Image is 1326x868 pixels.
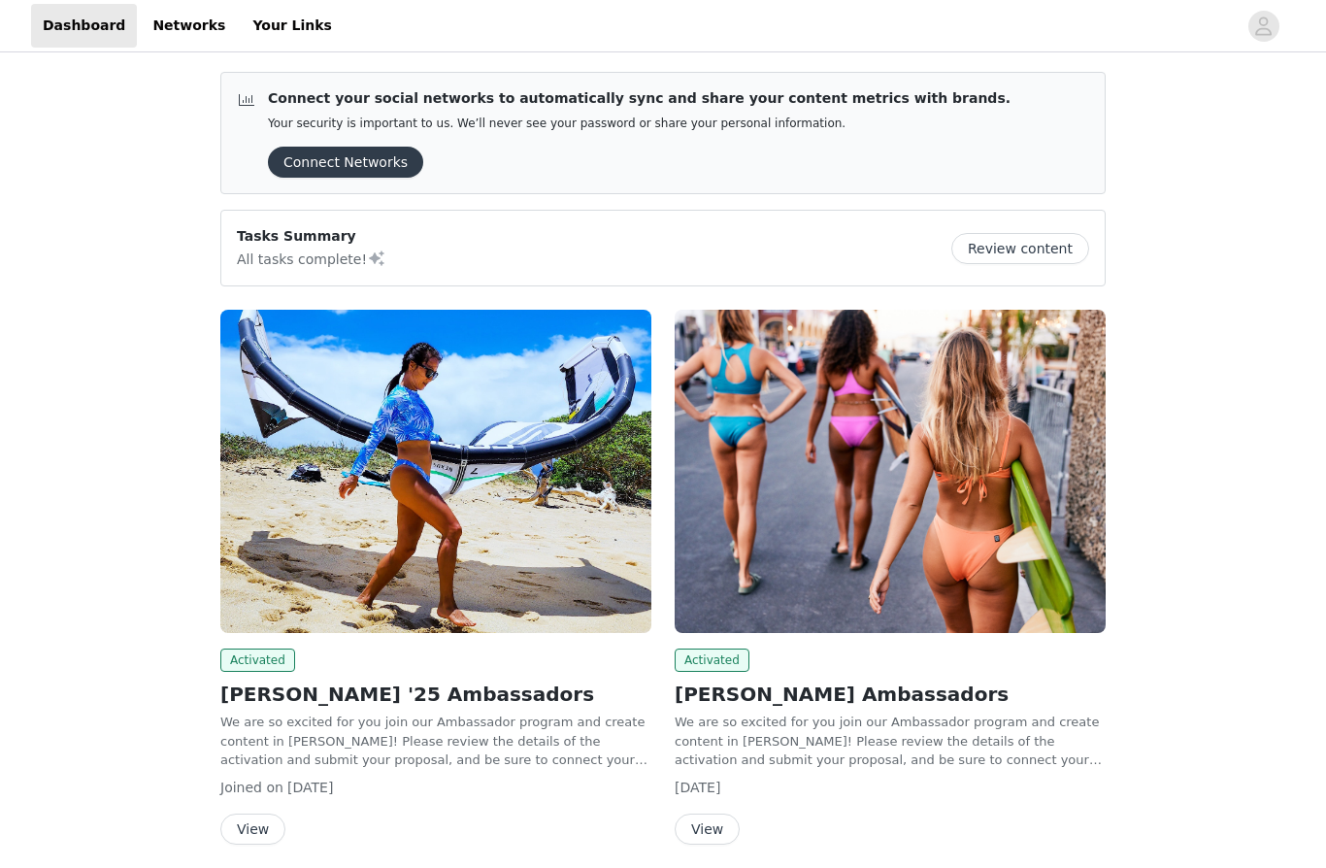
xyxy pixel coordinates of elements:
button: Review content [951,233,1089,264]
span: Joined on [220,780,283,795]
button: View [675,814,740,845]
div: avatar [1254,11,1273,42]
p: We are so excited for you join our Ambassador program and create content in [PERSON_NAME]! Please... [220,713,651,770]
h2: [PERSON_NAME] '25 Ambassadors [220,680,651,709]
button: View [220,814,285,845]
a: View [675,822,740,837]
h2: [PERSON_NAME] Ambassadors [675,680,1106,709]
p: Your security is important to us. We’ll never see your password or share your personal information. [268,117,1011,131]
span: [DATE] [675,780,720,795]
span: Activated [675,649,749,672]
p: Connect your social networks to automatically sync and share your content metrics with brands. [268,88,1011,109]
a: Networks [141,4,237,48]
a: Dashboard [31,4,137,48]
span: Activated [220,649,295,672]
p: Tasks Summary [237,226,386,247]
a: Your Links [241,4,344,48]
a: View [220,822,285,837]
img: JOLYN [220,310,651,633]
p: All tasks complete! [237,247,386,270]
p: We are so excited for you join our Ambassador program and create content in [PERSON_NAME]! Please... [675,713,1106,770]
img: JOLYN [675,310,1106,633]
span: [DATE] [287,780,333,795]
button: Connect Networks [268,147,423,178]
